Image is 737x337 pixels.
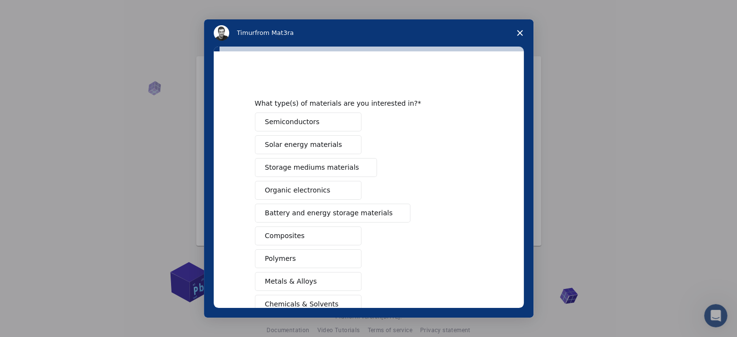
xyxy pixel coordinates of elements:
span: Storage mediums materials [265,162,359,173]
span: Composites [265,231,305,241]
button: Semiconductors [255,112,361,131]
button: Metals & Alloys [255,272,361,291]
button: Composites [255,226,361,245]
div: What type(s) of materials are you interested in? [255,99,468,108]
button: Polymers [255,249,361,268]
span: Solar energy materials [265,140,342,150]
span: Timur [237,29,255,36]
button: Battery and energy storage materials [255,204,411,223]
span: Chemicals & Solvents [265,299,339,309]
img: Profile image for Timur [214,25,229,41]
span: Support [19,7,54,16]
button: Organic electronics [255,181,361,200]
span: Battery and energy storage materials [265,208,393,218]
button: Solar energy materials [255,135,361,154]
span: Semiconductors [265,117,320,127]
span: Close survey [506,19,533,47]
span: Organic electronics [265,185,330,195]
span: from Mat3ra [255,29,294,36]
span: Metals & Alloys [265,276,317,287]
button: Chemicals & Solvents [255,295,361,314]
span: Polymers [265,254,296,264]
button: Storage mediums materials [255,158,377,177]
